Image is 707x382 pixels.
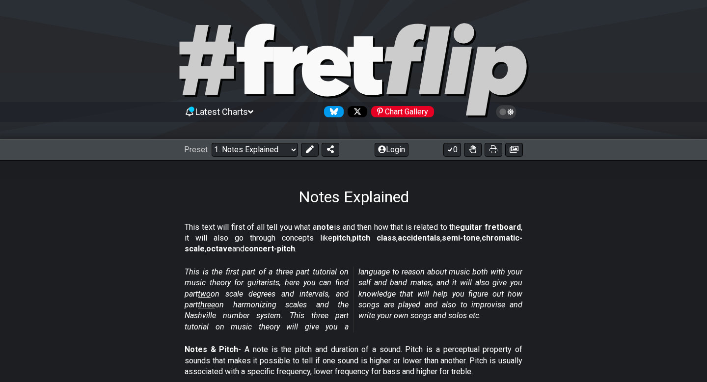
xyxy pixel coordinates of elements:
strong: guitar fretboard [460,222,521,232]
button: Edit Preset [301,143,319,157]
strong: accidentals [398,233,440,243]
button: 0 [443,143,461,157]
span: three [198,300,215,309]
span: Latest Charts [195,107,248,117]
strong: octave [206,244,232,253]
a: Follow #fretflip at X [344,106,367,117]
span: Preset [184,145,208,154]
a: Follow #fretflip at Bluesky [320,106,344,117]
strong: concert-pitch [245,244,295,253]
strong: semi-tone [442,233,480,243]
p: This text will first of all tell you what a is and then how that is related to the , it will also... [185,222,522,255]
button: Toggle Dexterity for all fretkits [464,143,482,157]
span: Toggle light / dark theme [501,108,512,116]
h1: Notes Explained [299,188,409,206]
strong: pitch class [352,233,396,243]
strong: Notes & Pitch [185,345,238,354]
button: Login [375,143,408,157]
div: Chart Gallery [371,106,434,117]
strong: note [317,222,334,232]
em: This is the first part of a three part tutorial on music theory for guitarists, here you can find... [185,267,522,331]
strong: pitch [332,233,351,243]
button: Print [485,143,502,157]
button: Share Preset [322,143,339,157]
a: #fretflip at Pinterest [367,106,434,117]
button: Create image [505,143,523,157]
span: two [198,289,211,299]
select: Preset [212,143,298,157]
p: - A note is the pitch and duration of a sound. Pitch is a perceptual property of sounds that make... [185,344,522,377]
